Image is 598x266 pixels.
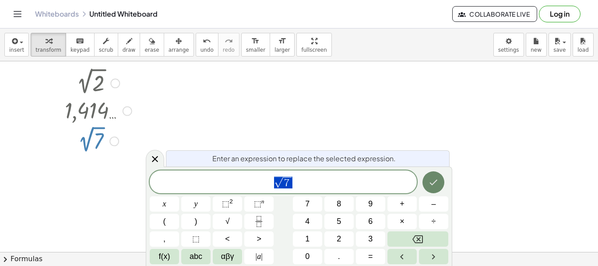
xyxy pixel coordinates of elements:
[305,251,310,262] span: 0
[241,33,270,57] button: format_sizesmaller
[356,214,385,229] button: 6
[356,231,385,247] button: 3
[356,249,385,264] button: Equals
[270,33,295,57] button: format_sizelarger
[573,33,594,57] button: load
[261,252,263,261] span: |
[9,47,24,53] span: insert
[493,33,524,57] button: settings
[221,251,234,262] span: αβγ
[76,36,84,46] i: keyboard
[305,198,310,210] span: 7
[244,231,274,247] button: Greater than
[244,249,274,264] button: Absolute value
[278,36,286,46] i: format_size
[337,198,341,210] span: 8
[163,233,165,245] span: ,
[324,214,354,229] button: 5
[284,178,289,188] span: 7
[195,216,197,227] span: )
[419,196,448,212] button: Minus
[293,249,322,264] button: 0
[223,47,235,53] span: redo
[338,251,340,262] span: .
[66,33,95,57] button: keyboardkeypad
[244,196,274,212] button: Superscript
[324,196,354,212] button: 8
[431,198,436,210] span: –
[35,47,61,53] span: transform
[356,196,385,212] button: 9
[337,216,341,227] span: 5
[296,33,331,57] button: fullscreen
[94,33,118,57] button: scrub
[549,33,571,57] button: save
[337,233,341,245] span: 2
[387,214,417,229] button: Times
[194,198,198,210] span: y
[150,214,179,229] button: (
[274,47,290,53] span: larger
[257,233,261,245] span: >
[251,36,260,46] i: format_size
[213,231,242,247] button: Less than
[140,33,164,57] button: erase
[196,33,218,57] button: undoundo
[368,233,373,245] span: 3
[4,33,29,57] button: insert
[225,36,233,46] i: redo
[254,199,261,208] span: ⬚
[526,33,547,57] button: new
[99,47,113,53] span: scrub
[452,6,537,22] button: Collaborate Live
[150,249,179,264] button: Functions
[324,231,354,247] button: 2
[70,47,90,53] span: keypad
[301,47,327,53] span: fullscreen
[181,231,211,247] button: Placeholder
[387,249,417,264] button: Left arrow
[246,47,265,53] span: smaller
[460,10,530,18] span: Collaborate Live
[244,214,274,229] button: Fraction
[400,198,405,210] span: +
[11,7,25,21] button: Toggle navigation
[368,216,373,227] span: 6
[218,33,239,57] button: redoredo
[274,177,283,188] span: √
[531,47,542,53] span: new
[213,196,242,212] button: Squared
[324,249,354,264] button: .
[201,47,214,53] span: undo
[144,47,159,53] span: erase
[261,198,264,205] sup: n
[181,249,211,264] button: Alphabet
[150,196,179,212] button: x
[293,196,322,212] button: 7
[400,216,405,227] span: ×
[368,251,373,262] span: =
[163,198,166,210] span: x
[432,216,436,227] span: ÷
[305,216,310,227] span: 4
[213,249,242,264] button: Greek alphabet
[293,214,322,229] button: 4
[419,214,448,229] button: Divide
[225,233,230,245] span: <
[213,214,242,229] button: Square root
[293,231,322,247] button: 1
[229,198,233,205] sup: 2
[422,171,444,193] button: Done
[225,216,230,227] span: √
[387,231,448,247] button: Backspace
[305,233,310,245] span: 1
[123,47,136,53] span: draw
[203,36,211,46] i: undo
[256,251,263,262] span: a
[539,6,580,22] button: Log in
[368,198,373,210] span: 9
[190,251,202,262] span: abc
[256,252,257,261] span: |
[498,47,519,53] span: settings
[118,33,141,57] button: draw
